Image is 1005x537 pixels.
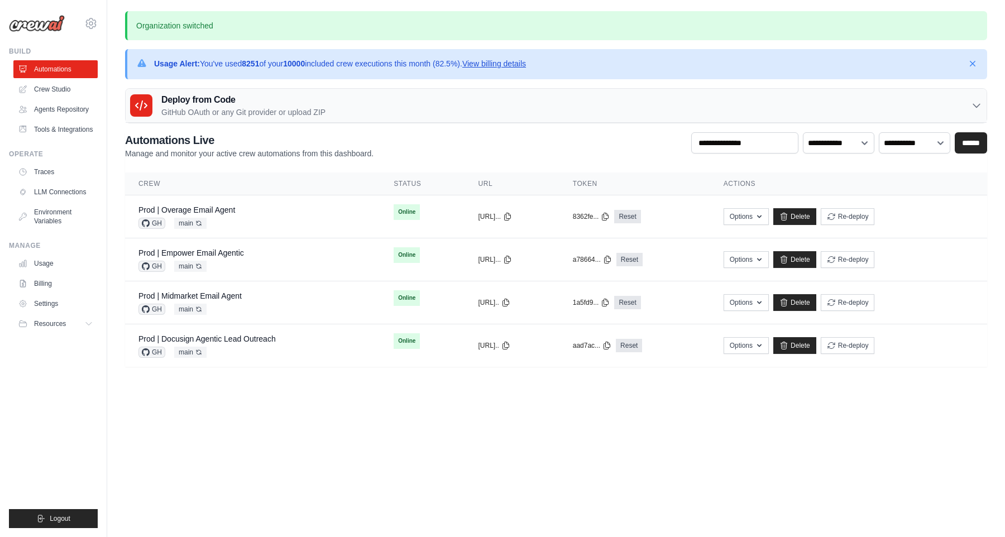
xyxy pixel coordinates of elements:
h2: Automations Live [125,132,374,148]
a: Reset [616,253,643,266]
a: Reset [616,339,642,352]
a: Prod | Midmarket Email Agent [138,291,242,300]
button: Re-deploy [821,294,875,311]
th: Token [559,172,710,195]
span: GH [138,347,165,358]
a: Reset [614,210,640,223]
span: Logout [50,514,70,523]
a: Delete [773,337,816,354]
a: View billing details [462,59,526,68]
span: main [174,347,207,358]
a: Reset [614,296,640,309]
a: Prod | Empower Email Agentic [138,248,244,257]
a: Delete [773,294,816,311]
button: Re-deploy [821,251,875,268]
button: Options [724,251,769,268]
th: Status [380,172,465,195]
button: Logout [9,509,98,528]
strong: 10000 [283,59,305,68]
strong: Usage Alert: [154,59,200,68]
span: GH [138,218,165,229]
button: Re-deploy [821,337,875,354]
p: GitHub OAuth or any Git provider or upload ZIP [161,107,326,118]
h3: Deploy from Code [161,93,326,107]
th: Actions [710,172,987,195]
span: Online [394,333,420,349]
span: Online [394,247,420,263]
span: Online [394,204,420,220]
a: Delete [773,208,816,225]
div: Build [9,47,98,56]
a: Traces [13,163,98,181]
button: Options [724,208,769,225]
div: Manage [9,241,98,250]
button: aad7ac... [573,341,611,350]
a: Prod | Docusign Agentic Lead Outreach [138,334,276,343]
a: Environment Variables [13,203,98,230]
p: You've used of your included crew executions this month (82.5%). [154,58,526,69]
a: Tools & Integrations [13,121,98,138]
span: main [174,304,207,315]
button: 8362fe... [573,212,610,221]
a: LLM Connections [13,183,98,201]
span: Online [394,290,420,306]
button: a78664... [573,255,612,264]
span: GH [138,261,165,272]
a: Crew Studio [13,80,98,98]
strong: 8251 [242,59,259,68]
a: Agents Repository [13,100,98,118]
p: Organization switched [125,11,987,40]
div: Operate [9,150,98,159]
button: Options [724,337,769,354]
span: Resources [34,319,66,328]
button: Re-deploy [821,208,875,225]
a: Delete [773,251,816,268]
span: main [174,218,207,229]
button: Resources [13,315,98,333]
a: Usage [13,255,98,272]
img: Logo [9,15,65,32]
button: Options [724,294,769,311]
button: 1a5fd9... [573,298,610,307]
th: URL [465,172,559,195]
p: Manage and monitor your active crew automations from this dashboard. [125,148,374,159]
a: Prod | Overage Email Agent [138,205,235,214]
a: Settings [13,295,98,313]
span: GH [138,304,165,315]
th: Crew [125,172,380,195]
a: Billing [13,275,98,293]
a: Automations [13,60,98,78]
span: main [174,261,207,272]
